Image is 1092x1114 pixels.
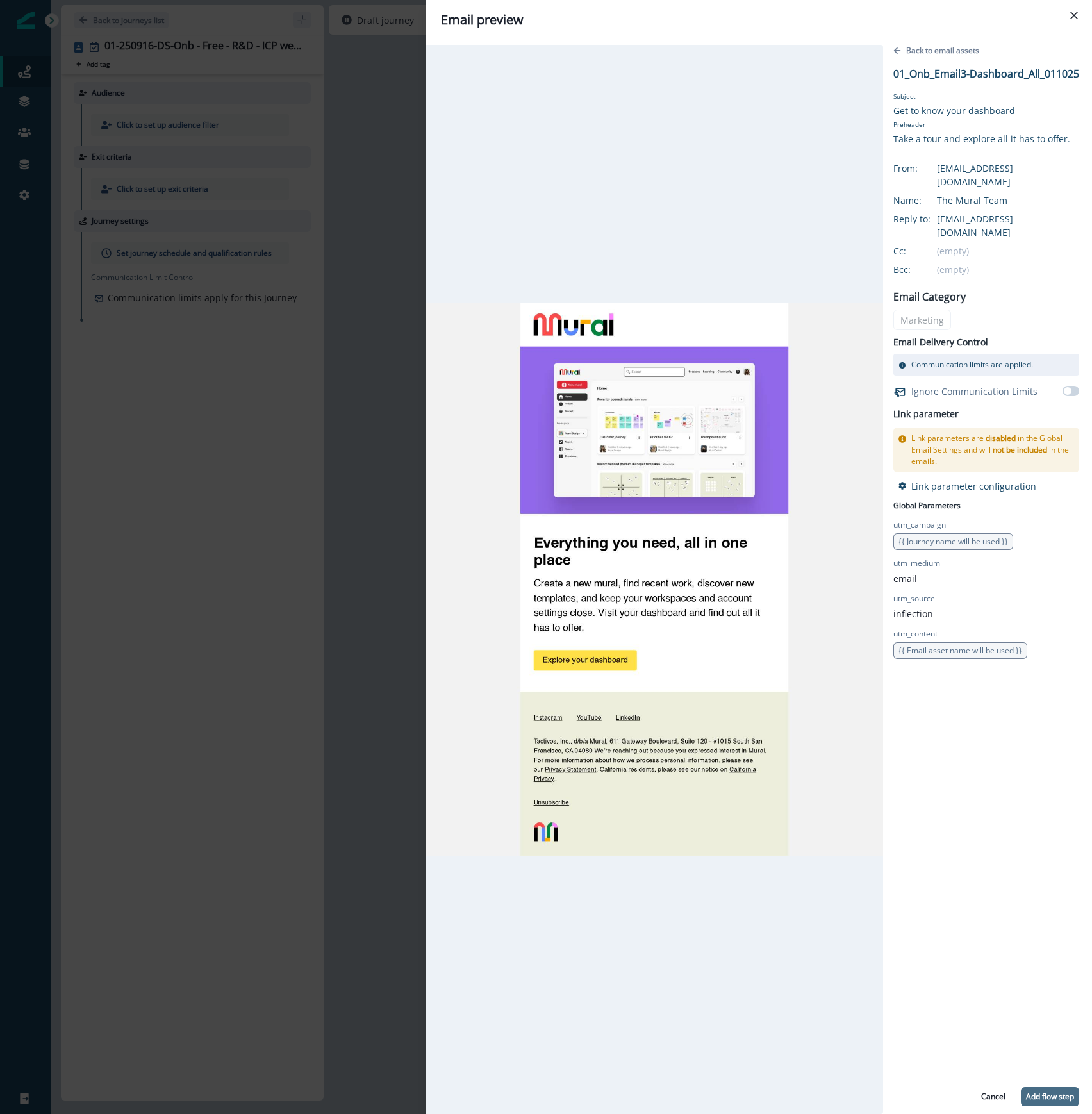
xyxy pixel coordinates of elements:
[893,132,1070,145] div: Take a tour and explore all it has to offer.
[937,212,1079,239] div: [EMAIL_ADDRESS][DOMAIN_NAME]
[893,593,935,604] p: utm_source
[893,212,957,226] div: Reply to:
[981,1092,1005,1101] p: Cancel
[1021,1087,1079,1106] button: Add flow step
[441,10,1077,29] div: Email preview
[1064,5,1084,26] button: Close
[893,66,1079,81] p: 01_Onb_Email3-Dashboard_All_011025
[893,558,940,569] p: utm_medium
[937,162,1079,188] div: [EMAIL_ADDRESS][DOMAIN_NAME]
[937,244,1079,258] div: (empty)
[893,628,938,640] p: utm_content
[911,433,1074,467] p: Link parameters are in the Global Email Settings and will in the emails.
[893,263,957,276] div: Bcc:
[911,480,1036,492] p: Link parameter configuration
[898,536,1008,547] span: {{ Journey name will be used }}
[898,480,1036,492] button: Link parameter configuration
[893,117,1070,132] p: Preheader
[893,497,961,511] p: Global Parameters
[893,244,957,258] div: Cc:
[893,92,1070,104] p: Subject
[911,385,1038,398] p: Ignore Communication Limits
[911,359,1033,370] p: Communication limits are applied.
[898,645,1022,656] span: {{ Email asset name will be used }}
[993,444,1047,455] span: not be included
[893,289,966,304] p: Email Category
[893,194,957,207] div: Name:
[937,194,1079,207] div: The Mural Team
[937,263,1079,276] div: (empty)
[893,45,979,61] button: Go back
[1026,1092,1074,1101] p: Add flow step
[893,519,946,531] p: utm_campaign
[893,104,1070,117] div: Get to know your dashboard
[893,162,957,175] div: From:
[893,406,959,422] h2: Link parameter
[893,607,933,620] p: inflection
[986,433,1016,444] span: disabled
[426,303,883,856] img: email asset unavailable
[906,45,979,56] p: Back to email assets
[973,1087,1013,1106] button: Cancel
[893,335,988,349] p: Email Delivery Control
[893,572,917,585] p: email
